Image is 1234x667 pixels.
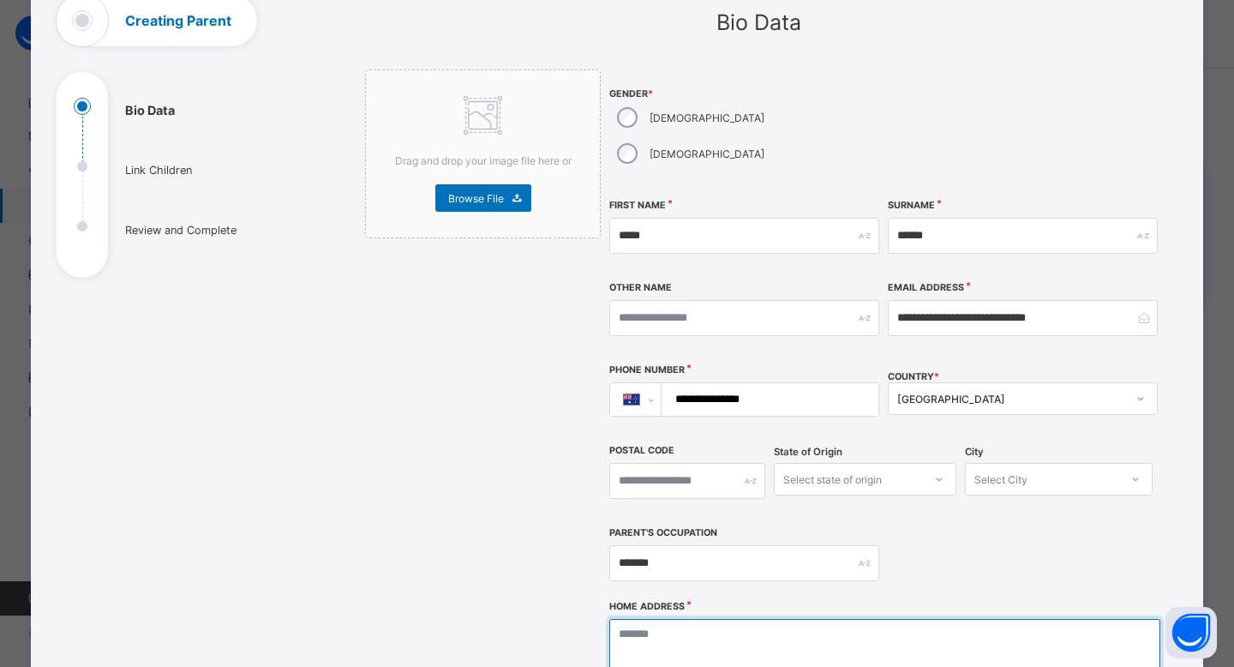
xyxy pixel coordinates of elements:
[609,601,685,612] label: Home Address
[609,200,666,211] label: First Name
[716,9,801,35] span: Bio Data
[609,282,672,293] label: Other Name
[609,527,717,538] label: Parent's Occupation
[609,88,879,99] span: Gender
[650,111,764,124] label: [DEMOGRAPHIC_DATA]
[888,200,935,211] label: Surname
[897,393,1126,406] div: [GEOGRAPHIC_DATA]
[774,446,842,458] span: State of Origin
[965,446,984,458] span: City
[888,371,939,382] span: COUNTRY
[395,154,572,167] span: Drag and drop your image file here or
[609,364,685,376] label: Phone Number
[365,69,601,238] div: Drag and drop your image file here orBrowse File
[1165,607,1217,658] button: Open asap
[888,282,964,293] label: Email Address
[609,445,674,456] label: Postal Code
[125,14,231,27] h1: Creating Parent
[650,147,764,160] label: [DEMOGRAPHIC_DATA]
[783,463,882,496] div: Select state of origin
[448,192,504,205] span: Browse File
[974,463,1027,496] div: Select City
